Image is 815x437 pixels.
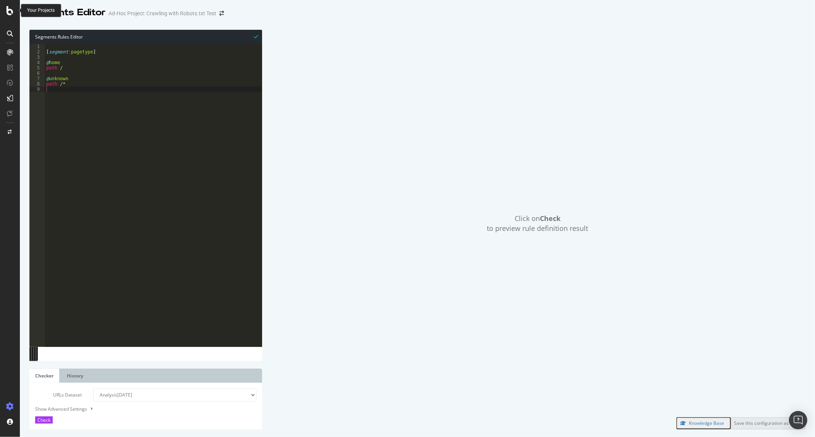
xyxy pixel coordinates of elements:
[29,60,45,65] div: 4
[109,10,216,17] div: Ad-Hoc Project: Crawling with Robots.txt Test
[29,65,45,71] div: 5
[27,7,55,14] div: Your Projects
[789,411,807,429] div: Open Intercom Messenger
[29,76,45,81] div: 7
[734,420,802,426] div: Save this configuration as active
[487,214,588,233] span: Click on to preview rule definition result
[689,420,724,426] div: Knowledge Base
[29,87,45,92] div: 9
[37,417,50,423] span: Check
[29,44,45,49] div: 1
[29,405,251,413] div: Show Advanced Settings
[219,11,224,16] div: arrow-right-arrow-left
[29,49,45,55] div: 2
[29,81,45,87] div: 8
[676,417,731,429] button: Knowledge Base
[35,416,53,424] button: Check
[254,33,258,40] span: Syntax is valid
[540,214,561,223] strong: Check
[61,369,89,383] a: History
[731,417,805,429] button: Save this configuration as active
[29,389,87,402] label: URLs Dataset
[676,420,731,426] a: Knowledge Base
[29,369,59,383] a: Checker
[29,55,45,60] div: 3
[29,30,262,44] div: Segments Rules Editor
[29,71,45,76] div: 6
[26,6,105,19] div: Segments Editor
